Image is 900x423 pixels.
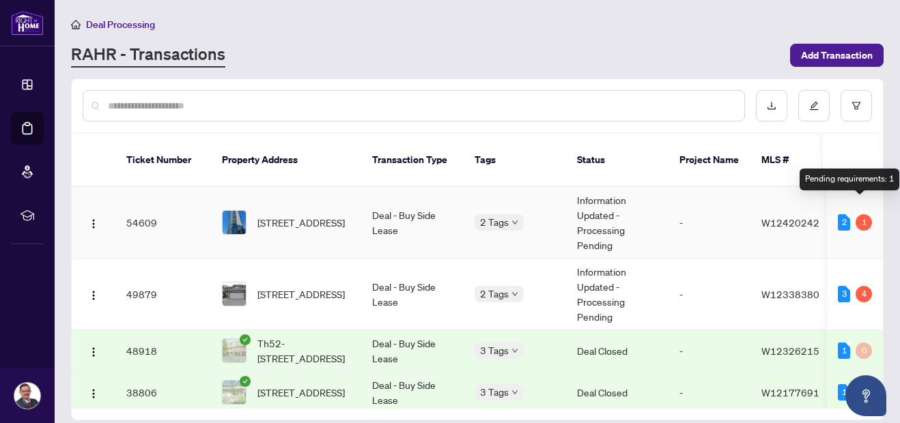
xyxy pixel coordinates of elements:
[669,372,750,413] td: -
[480,214,509,230] span: 2 Tags
[566,372,669,413] td: Deal Closed
[669,187,750,259] td: -
[480,342,509,358] span: 3 Tags
[566,330,669,372] td: Deal Closed
[83,283,104,305] button: Logo
[856,214,872,231] div: 1
[223,381,246,404] img: thumbnail-img
[480,286,509,302] span: 2 Tags
[88,290,99,301] img: Logo
[361,187,464,259] td: Deal - Buy Side Lease
[767,101,776,111] span: download
[361,330,464,372] td: Deal - Buy Side Lease
[361,372,464,413] td: Deal - Buy Side Lease
[88,388,99,399] img: Logo
[71,43,225,68] a: RAHR - Transactions
[566,187,669,259] td: Information Updated - Processing Pending
[464,134,566,187] th: Tags
[838,286,850,302] div: 3
[566,134,669,187] th: Status
[115,259,211,330] td: 49879
[11,10,44,35] img: logo
[88,218,99,229] img: Logo
[669,259,750,330] td: -
[838,342,850,359] div: 1
[838,214,850,231] div: 2
[223,339,246,362] img: thumbnail-img
[669,330,750,372] td: -
[71,20,81,29] span: home
[801,44,873,66] span: Add Transaction
[761,345,819,357] span: W12326215
[800,169,899,190] div: Pending requirements: 1
[761,288,819,300] span: W12338380
[83,211,104,233] button: Logo
[511,389,518,396] span: down
[14,383,40,409] img: Profile Icon
[211,134,361,187] th: Property Address
[511,219,518,226] span: down
[83,340,104,362] button: Logo
[88,347,99,358] img: Logo
[809,101,819,111] span: edit
[86,18,155,31] span: Deal Processing
[856,286,872,302] div: 4
[480,384,509,400] span: 3 Tags
[511,291,518,297] span: down
[669,134,750,187] th: Project Name
[115,330,211,372] td: 48918
[240,334,251,345] span: check-circle
[223,211,246,234] img: thumbnail-img
[223,282,246,306] img: thumbnail-img
[361,259,464,330] td: Deal - Buy Side Lease
[257,385,345,400] span: [STREET_ADDRESS]
[115,372,211,413] td: 38806
[838,384,850,400] div: 1
[115,134,211,187] th: Ticket Number
[841,90,872,121] button: filter
[115,187,211,259] td: 54609
[856,342,872,359] div: 0
[361,134,464,187] th: Transaction Type
[240,376,251,387] span: check-circle
[845,375,886,416] button: Open asap
[761,386,819,398] span: W12177691
[257,215,345,230] span: [STREET_ADDRESS]
[257,287,345,302] span: [STREET_ADDRESS]
[566,259,669,330] td: Information Updated - Processing Pending
[761,216,819,229] span: W12420242
[756,90,787,121] button: download
[257,336,350,366] span: Th52-[STREET_ADDRESS]
[798,90,830,121] button: edit
[83,381,104,403] button: Logo
[750,134,832,187] th: MLS #
[852,101,861,111] span: filter
[790,44,884,67] button: Add Transaction
[511,347,518,354] span: down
